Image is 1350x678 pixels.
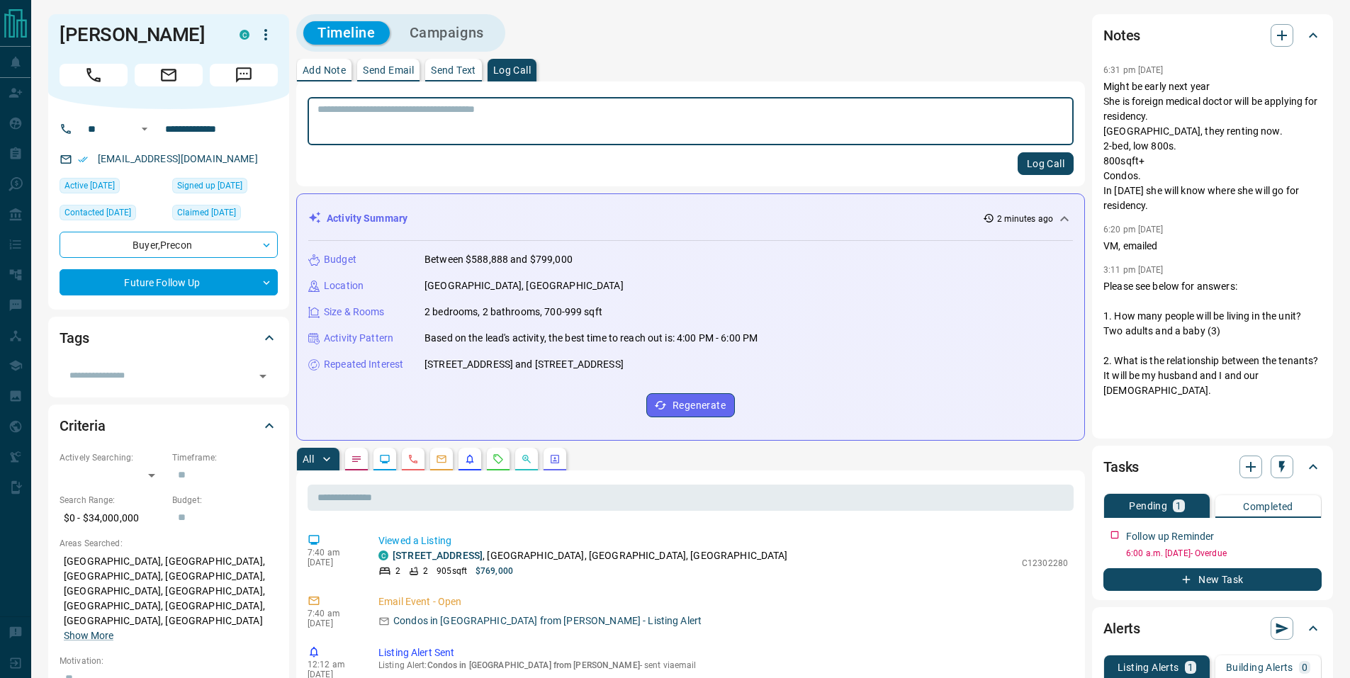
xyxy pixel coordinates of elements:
svg: Email Verified [78,154,88,164]
p: Areas Searched: [60,537,278,550]
p: , [GEOGRAPHIC_DATA], [GEOGRAPHIC_DATA], [GEOGRAPHIC_DATA] [393,548,788,563]
div: Activity Summary2 minutes ago [308,205,1073,232]
p: C12302280 [1022,557,1068,570]
p: Send Email [363,65,414,75]
p: 6:20 pm [DATE] [1103,225,1164,235]
p: Timeframe: [172,451,278,464]
div: Future Follow Up [60,269,278,295]
span: Signed up [DATE] [177,179,242,193]
p: 1 [1188,662,1193,672]
p: Activity Summary [327,211,407,226]
p: Between $588,888 and $799,000 [424,252,573,267]
p: Repeated Interest [324,357,403,372]
p: [DATE] [308,558,357,567]
p: Listing Alert : - sent via email [378,660,1068,670]
p: Please see below for answers: 1. How many people will be living in the unit? Two adults and a bab... [1103,279,1322,666]
a: [EMAIL_ADDRESS][DOMAIN_NAME] [98,153,258,164]
div: Sun Jul 27 2025 [60,178,165,198]
h2: Criteria [60,414,106,437]
p: Size & Rooms [324,305,385,320]
p: Condos in [GEOGRAPHIC_DATA] from [PERSON_NAME] - Listing Alert [393,614,702,628]
p: 3:11 pm [DATE] [1103,265,1164,275]
p: Actively Searching: [60,451,165,464]
svg: Emails [436,453,447,465]
p: Send Text [431,65,476,75]
p: $0 - $34,000,000 [60,507,165,530]
p: 2 [395,565,400,577]
p: [STREET_ADDRESS] and [STREET_ADDRESS] [424,357,624,372]
div: Thu May 15 2025 [60,205,165,225]
p: Pending [1129,501,1167,511]
div: Criteria [60,409,278,443]
p: Location [324,278,364,293]
p: 7:40 am [308,609,357,618]
p: [DATE] [308,618,357,628]
svg: Opportunities [521,453,532,465]
svg: Listing Alerts [464,453,476,465]
p: [GEOGRAPHIC_DATA], [GEOGRAPHIC_DATA] [424,278,624,293]
p: 1 [1176,501,1181,511]
p: 12:12 am [308,660,357,669]
button: Open [136,120,153,137]
svg: Lead Browsing Activity [379,453,390,465]
span: Condos in [GEOGRAPHIC_DATA] from [PERSON_NAME] [427,660,640,670]
svg: Agent Actions [549,453,561,465]
p: 6:31 pm [DATE] [1103,65,1164,75]
span: Claimed [DATE] [177,205,236,220]
p: Listing Alert Sent [378,645,1068,660]
p: 2 minutes ago [997,213,1053,225]
div: Buyer , Precon [60,232,278,258]
div: Alerts [1103,611,1322,645]
span: Call [60,64,128,86]
span: Message [210,64,278,86]
p: Building Alerts [1226,662,1293,672]
p: Log Call [493,65,531,75]
button: Regenerate [646,393,735,417]
p: 905 sqft [437,565,467,577]
div: Tasks [1103,450,1322,484]
button: Open [253,366,273,386]
p: VM, emailed [1103,239,1322,254]
h2: Notes [1103,24,1140,47]
svg: Notes [351,453,362,465]
svg: Calls [407,453,419,465]
p: 2 bedrooms, 2 bathrooms, 700-999 sqft [424,305,602,320]
h2: Tasks [1103,456,1139,478]
p: [GEOGRAPHIC_DATA], [GEOGRAPHIC_DATA], [GEOGRAPHIC_DATA], [GEOGRAPHIC_DATA], [GEOGRAPHIC_DATA], [G... [60,550,278,648]
p: $769,000 [476,565,513,577]
span: Email [135,64,203,86]
div: condos.ca [240,30,249,40]
h2: Alerts [1103,617,1140,640]
p: Based on the lead's activity, the best time to reach out is: 4:00 PM - 6:00 PM [424,331,758,346]
p: Budget [324,252,356,267]
p: Search Range: [60,494,165,507]
p: Add Note [303,65,346,75]
svg: Requests [493,453,504,465]
p: Motivation: [60,655,278,667]
p: 6:00 a.m. [DATE] - Overdue [1126,547,1322,560]
h2: Tags [60,327,89,349]
div: Sat Aug 20 2022 [172,205,278,225]
p: Might be early next year She is foreign medical doctor will be applying for residency. [GEOGRAPHI... [1103,79,1322,213]
div: Mon Feb 03 2020 [172,178,278,198]
p: Follow up Reminder [1126,529,1214,544]
button: New Task [1103,568,1322,591]
p: Viewed a Listing [378,533,1068,548]
div: condos.ca [378,550,388,560]
p: Listing Alerts [1118,662,1179,672]
button: Campaigns [395,21,498,45]
p: 2 [423,565,428,577]
p: Completed [1243,502,1293,512]
p: Budget: [172,494,278,507]
span: Contacted [DATE] [64,205,131,220]
div: Notes [1103,18,1322,52]
p: Email Event - Open [378,594,1068,609]
button: Show More [64,628,113,643]
p: Activity Pattern [324,331,393,346]
p: 7:40 am [308,548,357,558]
button: Timeline [303,21,390,45]
div: Tags [60,321,278,355]
button: Log Call [1018,152,1074,175]
p: 0 [1302,662,1307,672]
h1: [PERSON_NAME] [60,23,218,46]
